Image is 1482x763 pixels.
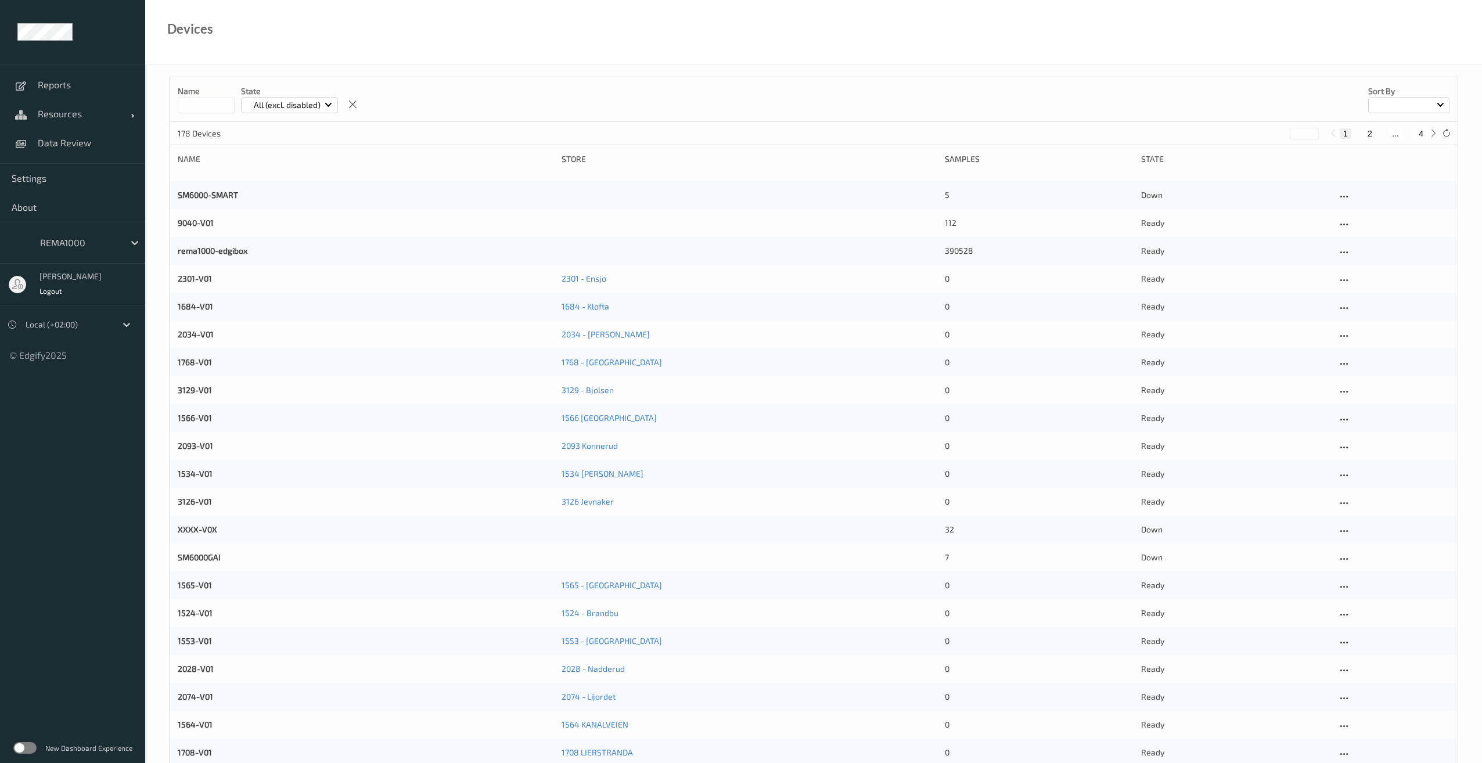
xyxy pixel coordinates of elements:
[178,719,213,729] a: 1564-V01
[178,441,213,451] a: 2093-V01
[178,496,212,506] a: 3126-V01
[945,635,1132,647] div: 0
[1141,468,1329,480] p: ready
[945,691,1132,703] div: 0
[178,273,212,283] a: 2301-V01
[1141,301,1329,312] p: ready
[562,719,628,729] a: 1564 KANALVEIEN
[945,580,1132,591] div: 0
[178,85,235,97] p: Name
[1141,580,1329,591] p: ready
[178,385,212,395] a: 3129-V01
[562,357,662,367] a: 1768 - [GEOGRAPHIC_DATA]
[562,664,625,674] a: 2028 - Nadderud
[562,153,937,165] div: Store
[178,301,213,311] a: 1684-V01
[945,719,1132,730] div: 0
[945,217,1132,229] div: 112
[178,357,212,367] a: 1768-V01
[178,218,214,228] a: 9040-V01
[945,552,1132,563] div: 7
[178,469,213,478] a: 1534-V01
[178,552,221,562] a: SM6000GAI
[1141,357,1329,368] p: ready
[1141,552,1329,563] p: down
[945,245,1132,257] div: 390528
[178,128,265,139] p: 178 Devices
[945,189,1132,201] div: 5
[1141,663,1329,675] p: ready
[178,329,214,339] a: 2034-V01
[1141,440,1329,452] p: ready
[1141,217,1329,229] p: ready
[178,190,238,200] a: SM6000-SMART
[945,607,1132,619] div: 0
[1141,245,1329,257] p: ready
[945,412,1132,424] div: 0
[1141,189,1329,201] p: down
[945,468,1132,480] div: 0
[945,747,1132,758] div: 0
[562,608,618,618] a: 1524 - Brandbu
[241,85,338,97] p: State
[562,469,643,478] a: 1534 [PERSON_NAME]
[562,441,618,451] a: 2093 Konnerud
[562,329,650,339] a: 2034 - [PERSON_NAME]
[178,608,213,618] a: 1524-V01
[945,329,1132,340] div: 0
[945,524,1132,535] div: 32
[178,580,212,590] a: 1565-V01
[1141,412,1329,424] p: ready
[1141,635,1329,647] p: ready
[562,301,609,311] a: 1684 - Kløfta
[178,747,212,757] a: 1708-V01
[167,23,213,35] div: Devices
[562,496,614,506] a: 3126 Jevnaker
[1415,128,1427,139] button: 4
[250,99,325,111] p: All (excl. disabled)
[1141,153,1329,165] div: State
[562,636,662,646] a: 1553 - [GEOGRAPHIC_DATA]
[945,153,1132,165] div: Samples
[562,580,662,590] a: 1565 - [GEOGRAPHIC_DATA]
[178,664,214,674] a: 2028-V01
[178,413,212,423] a: 1566-V01
[1141,691,1329,703] p: ready
[945,273,1132,285] div: 0
[945,496,1132,508] div: 0
[562,747,633,757] a: 1708 LIERSTRANDA
[1141,329,1329,340] p: ready
[1368,85,1449,97] p: Sort by
[562,413,657,423] a: 1566 [GEOGRAPHIC_DATA]
[1340,128,1351,139] button: 1
[1141,524,1329,535] p: down
[1141,719,1329,730] p: ready
[945,357,1132,368] div: 0
[178,153,553,165] div: Name
[178,246,247,255] a: rema1000-edgibox
[1141,496,1329,508] p: ready
[178,636,212,646] a: 1553-V01
[562,692,616,701] a: 2074 - Lijordet
[1364,128,1376,139] button: 2
[1389,128,1402,139] button: ...
[945,663,1132,675] div: 0
[562,385,614,395] a: 3129 - Bjølsen
[178,692,213,701] a: 2074-V01
[1141,273,1329,285] p: ready
[945,384,1132,396] div: 0
[1141,384,1329,396] p: ready
[1141,607,1329,619] p: ready
[178,524,217,534] a: XXXX-V0X
[945,440,1132,452] div: 0
[945,301,1132,312] div: 0
[562,273,606,283] a: 2301 - Ensjø
[1141,747,1329,758] p: ready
